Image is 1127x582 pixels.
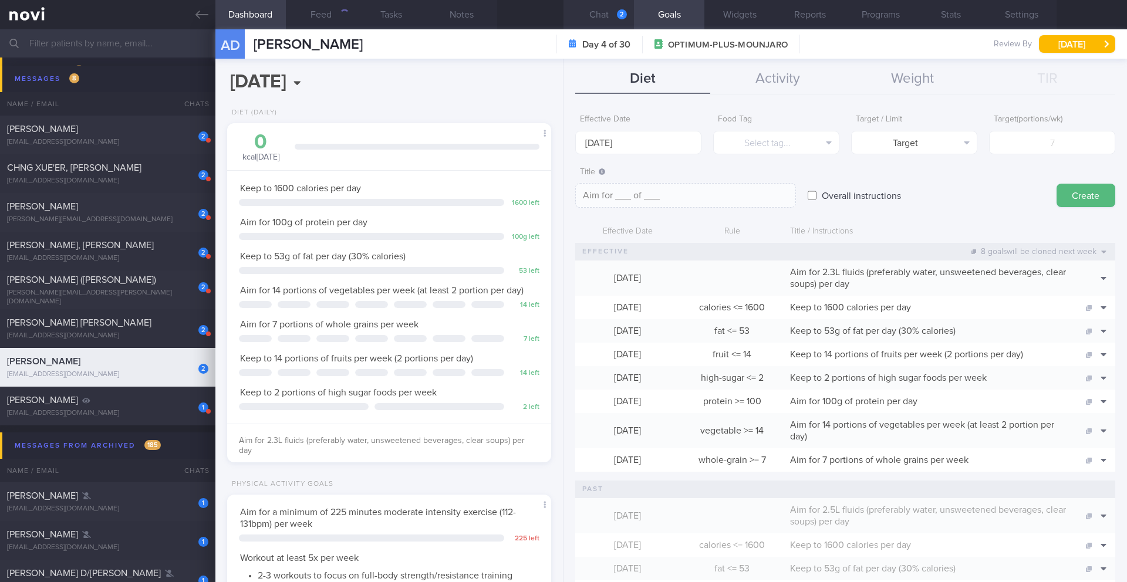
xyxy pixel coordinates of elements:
span: Aim for 100g of protein per day [240,218,367,227]
div: [PERSON_NAME][EMAIL_ADDRESS][DOMAIN_NAME] [7,215,208,224]
div: 225 left [510,534,539,543]
span: Aim for 14 portions of vegetables per week (at least 2 portion per day) [240,286,524,295]
div: 14 left [510,369,539,378]
span: [PERSON_NAME] [7,202,78,211]
span: Review By [994,39,1032,50]
strong: Day 4 of 30 [582,39,630,50]
button: Activity [710,65,845,94]
span: Keep to 1600 calories per day [240,184,361,193]
span: [DATE] [614,373,641,383]
div: [EMAIL_ADDRESS][DOMAIN_NAME] [7,138,208,147]
div: 2 [198,364,208,374]
span: [PERSON_NAME] [7,395,78,405]
span: Aim for 2.5L fluids (preferably water, unsweetened beverages, clear soups) per day [790,505,1066,526]
span: [DATE] [614,455,641,465]
label: Target ( portions/wk ) [994,114,1111,125]
span: Aim for 7 portions of whole grains per week [240,320,419,329]
label: Food Tag [718,114,835,125]
button: Select tag... [713,131,839,154]
div: 2 [198,248,208,258]
div: [EMAIL_ADDRESS][DOMAIN_NAME] [7,370,208,379]
div: [PERSON_NAME][EMAIL_ADDRESS][PERSON_NAME][DOMAIN_NAME] [7,289,208,306]
span: [DATE] [614,350,641,359]
span: [DATE] [614,511,641,520]
span: CHNG XUE'ER, [PERSON_NAME] [7,163,141,172]
div: Physical Activity Goals [227,480,333,489]
div: Messages from Archived [12,438,164,454]
div: 7 left [510,335,539,344]
span: [DATE] [614,540,641,550]
span: Keep to 53g of fat per day (30% calories) [240,252,406,261]
span: Aim for 7 portions of whole grains per week [790,455,969,465]
div: 1 [198,537,208,547]
span: Workout at least 5x per week [240,553,359,563]
input: 7 [989,131,1115,154]
div: 2 [198,170,208,180]
div: whole-grain >= 7 [680,448,784,472]
span: Aim for 2.3L fluids (preferably water, unsweetened beverages, clear soups) per day [239,436,525,455]
span: Aim for a minimum of 225 minutes moderate intensity exercise (112-131bpm) per week [240,507,516,529]
span: [DATE] [614,303,641,312]
div: Rule [680,221,784,243]
span: Title [580,168,605,176]
button: [DATE] [1039,35,1115,53]
span: [PERSON_NAME] [7,357,80,366]
span: Keep to 14 portions of fruits per week (2 portions per day) [790,350,1023,359]
button: Diet [575,65,710,94]
div: AD [208,22,252,67]
span: Keep to 1600 calories per day [790,303,911,312]
span: [PERSON_NAME] [7,530,78,539]
span: OPTIMUM-PLUS-MOUNJARO [668,39,788,51]
div: [EMAIL_ADDRESS][DOMAIN_NAME] [7,409,208,418]
span: [DATE] [614,397,641,406]
div: 0 [239,132,283,153]
span: [DATE] [614,564,641,573]
div: 53 left [510,267,539,276]
span: Keep to 53g of fat per day (30% calories) [790,326,956,336]
span: [PERSON_NAME] D/[PERSON_NAME] [7,569,161,578]
div: 100 g left [510,233,539,242]
div: Diet (Daily) [227,109,277,117]
span: [DATE] [614,273,641,283]
input: Select... [575,131,701,154]
span: 185 [144,440,161,450]
div: fat <= 53 [680,557,784,580]
div: Messages [12,71,82,87]
div: 1 [198,498,208,508]
span: Keep to 2 portions of high sugar foods per week [240,388,437,397]
div: [EMAIL_ADDRESS][DOMAIN_NAME] [7,505,208,513]
div: 2 left [510,403,539,412]
div: calories <= 1600 [680,533,784,557]
div: vegetable >= 14 [680,419,784,442]
div: 2 [198,209,208,219]
button: Create [1057,184,1115,207]
span: [PERSON_NAME], [PERSON_NAME] [7,241,154,250]
div: Title / Instructions [784,221,1074,243]
label: Target / Limit [856,114,973,125]
div: Chats [168,92,215,116]
span: Keep to 53g of fat per day (30% calories) [790,564,956,573]
span: [PERSON_NAME] [7,124,78,134]
div: kcal [DATE] [239,132,283,163]
label: Overall instructions [816,184,907,207]
span: Keep to 1600 calories per day [790,540,911,550]
div: Chats [168,459,215,482]
span: [PERSON_NAME] [254,38,363,52]
button: Weight [845,65,980,94]
div: [EMAIL_ADDRESS][DOMAIN_NAME] [7,177,208,185]
div: 2 [198,325,208,335]
div: [EMAIL_ADDRESS][DOMAIN_NAME] [7,543,208,552]
span: [PERSON_NAME] [PERSON_NAME] [7,318,151,327]
span: Keep to 2 portions of high sugar foods per week [790,373,987,383]
div: 2 [617,9,627,19]
span: Aim for 100g of protein per day [790,397,917,406]
span: [DATE] [614,326,641,336]
div: calories <= 1600 [680,296,784,319]
span: Aim for 14 portions of vegetables per week (at least 2 portion per day) [790,420,1054,441]
div: 2 [198,131,208,141]
span: Keep to 14 portions of fruits per week (2 portions per day) [240,354,473,363]
div: [EMAIL_ADDRESS][DOMAIN_NAME] [7,331,208,340]
li: 2-3 workouts to focus on full-body strength/resistance training [258,567,538,581]
div: fat <= 53 [680,319,784,343]
div: protein >= 100 [680,390,784,413]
